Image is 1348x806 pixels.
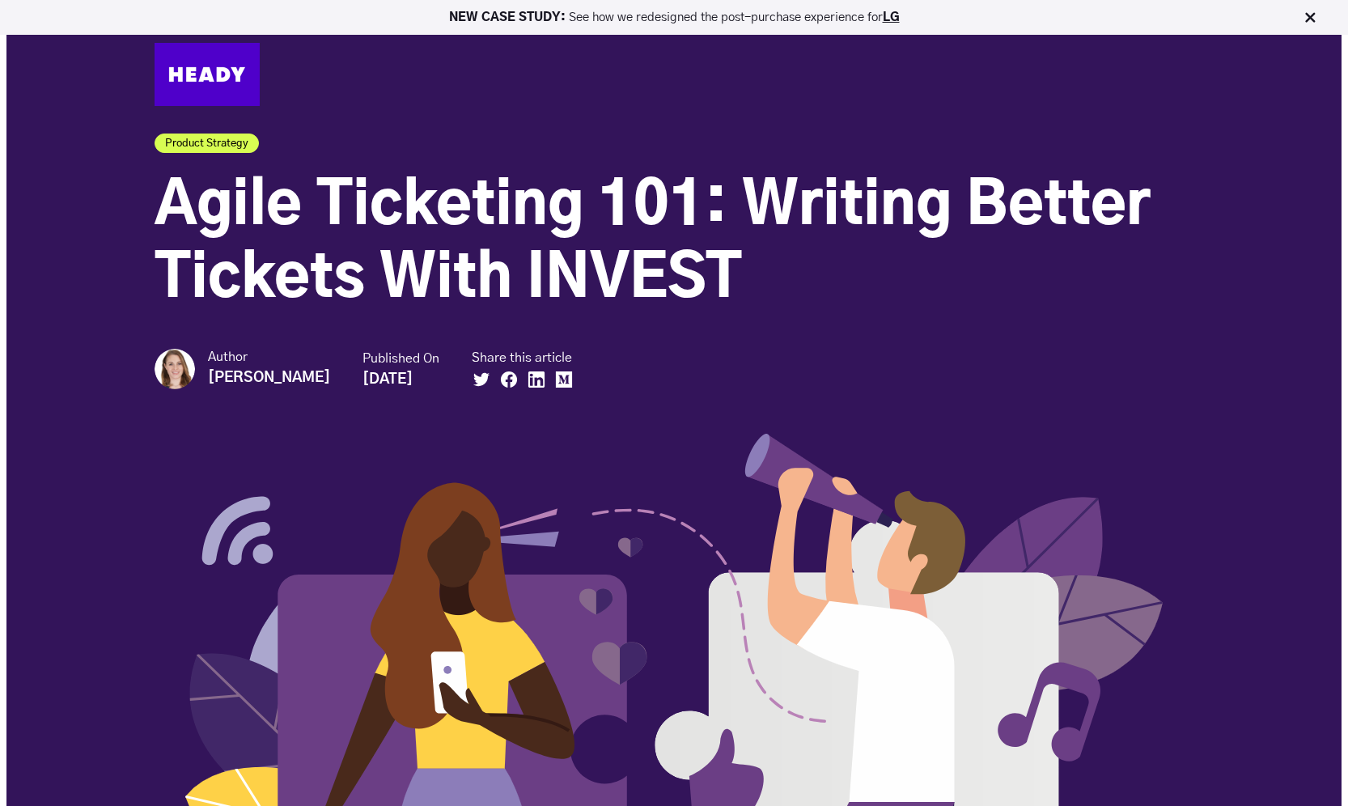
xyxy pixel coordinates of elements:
img: Katarina Borg [155,349,195,389]
strong: [PERSON_NAME] [208,371,330,385]
small: Author [208,349,330,366]
strong: NEW CASE STUDY: [449,11,569,23]
a: Product Strategy [155,134,259,153]
p: See how we redesigned the post-purchase experience for [7,11,1341,23]
small: Published On [362,350,439,367]
div: Navigation Menu [276,55,1194,94]
span: Agile Ticketing 101: Writing Better Tickets With INVEST [155,178,1151,309]
img: Close Bar [1302,10,1318,26]
img: Heady_Logo_Web-01 (1) [155,43,260,106]
a: LG [883,11,900,23]
strong: [DATE] [362,372,413,387]
small: Share this article [472,350,582,367]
